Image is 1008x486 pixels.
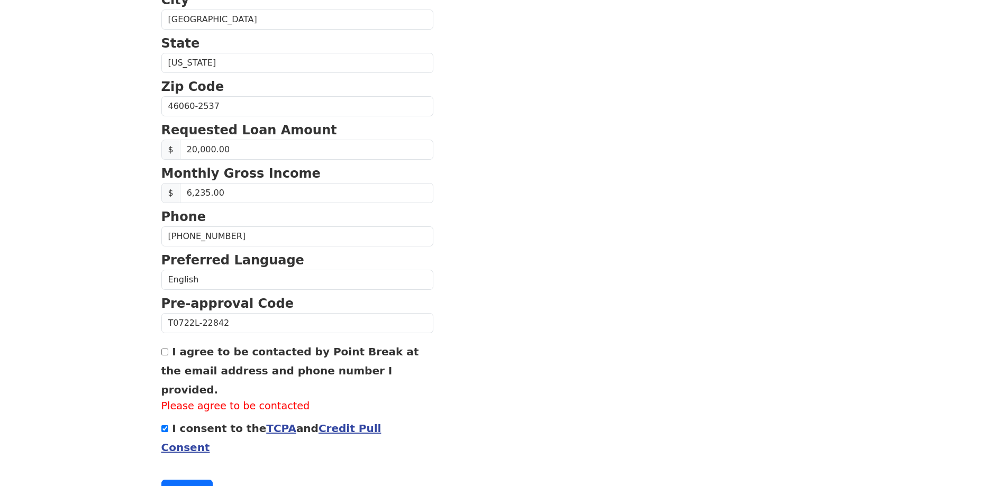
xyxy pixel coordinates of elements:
input: Pre-approval Code [161,313,433,333]
input: Phone [161,226,433,246]
strong: State [161,36,200,51]
input: Zip Code [161,96,433,116]
p: Monthly Gross Income [161,164,433,183]
strong: Requested Loan Amount [161,123,337,137]
strong: Pre-approval Code [161,296,294,311]
input: Requested Loan Amount [180,140,433,160]
a: Credit Pull Consent [161,422,382,454]
input: Monthly Gross Income [180,183,433,203]
label: I agree to be contacted by Point Break at the email address and phone number I provided. [161,345,419,396]
label: I consent to the and [161,422,382,454]
span: $ [161,140,180,160]
a: TCPA [266,422,296,435]
strong: Preferred Language [161,253,304,268]
strong: Phone [161,209,206,224]
span: $ [161,183,180,203]
label: Please agree to be contacted [161,399,433,414]
strong: Zip Code [161,79,224,94]
input: City [161,10,433,30]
